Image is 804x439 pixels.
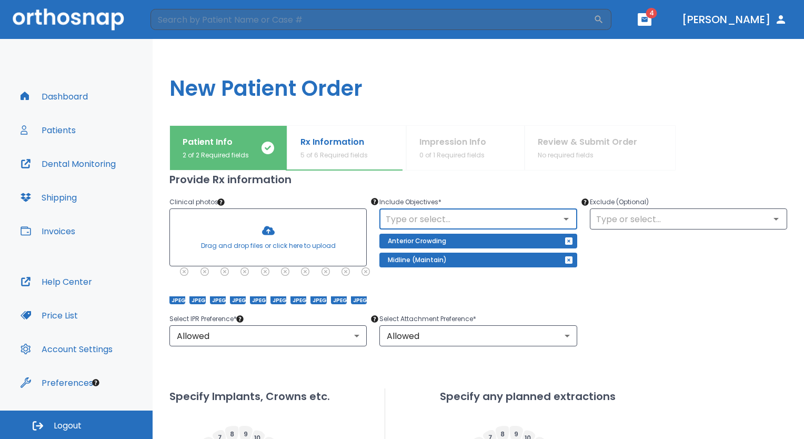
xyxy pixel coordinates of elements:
[153,39,804,125] h1: New Patient Order
[14,185,83,210] button: Shipping
[270,296,286,304] span: JPEG
[14,84,94,109] button: Dashboard
[14,370,99,395] button: Preferences
[370,197,379,206] div: Tooltip anchor
[183,136,249,148] p: Patient Info
[14,303,84,328] button: Price List
[235,314,245,324] div: Tooltip anchor
[14,151,122,176] button: Dental Monitoring
[250,296,266,304] span: JPEG
[290,296,306,304] span: JPEG
[216,197,226,207] div: Tooltip anchor
[678,10,791,29] button: [PERSON_NAME]
[769,212,783,226] button: Open
[593,212,784,226] input: Type or select...
[91,378,100,387] div: Tooltip anchor
[169,196,367,208] p: Clinical photos *
[370,314,379,324] div: Tooltip anchor
[183,151,249,160] p: 2 of 2 Required fields
[150,9,594,30] input: Search by Patient Name or Case #
[189,296,205,304] span: JPEG
[14,269,98,294] button: Help Center
[54,420,82,432] span: Logout
[383,212,574,226] input: Type or select...
[300,136,368,148] p: Rx Information
[169,296,185,304] span: JPEG
[169,388,330,404] h2: Specify Implants, Crowns etc.
[210,296,226,304] span: JPEG
[351,296,367,304] span: JPEG
[14,336,119,362] button: Account Settings
[559,212,574,226] button: Open
[646,8,657,18] span: 4
[331,296,347,304] span: JPEG
[14,117,82,143] button: Patients
[300,151,368,160] p: 5 of 6 Required fields
[169,172,787,187] h2: Provide Rx information
[580,197,590,207] div: Tooltip anchor
[379,196,577,208] p: Include Objectives *
[379,325,577,346] div: Allowed
[440,388,616,404] h2: Specify any planned extractions
[230,296,246,304] span: JPEG
[388,254,447,266] p: Midline (Maintain)
[379,313,577,325] p: Select Attachment Preference *
[13,8,124,30] img: Orthosnap
[169,313,367,325] p: Select IPR Preference *
[14,218,82,244] button: Invoices
[388,235,446,247] p: Anterior Crowding
[590,196,787,208] p: Exclude (Optional)
[310,296,326,304] span: JPEG
[169,325,367,346] div: Allowed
